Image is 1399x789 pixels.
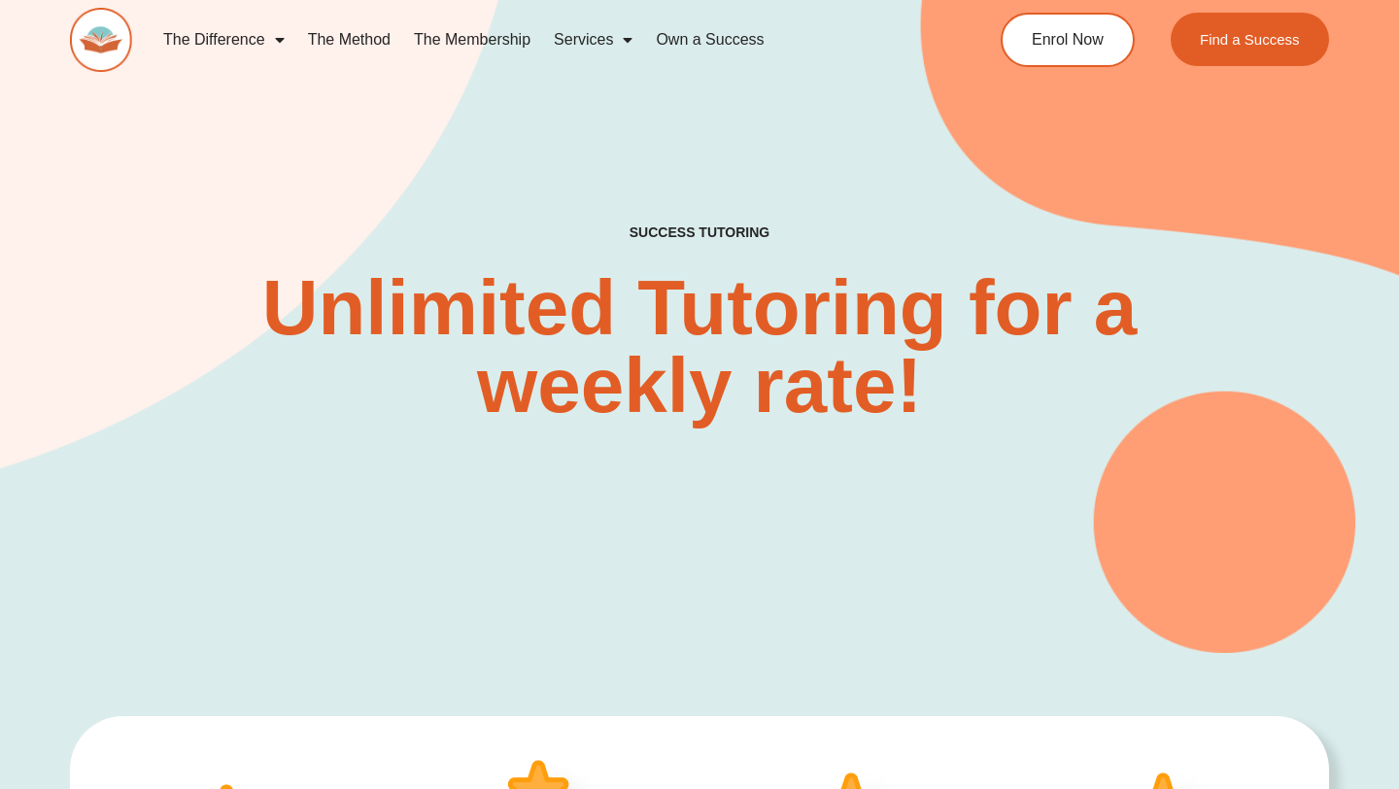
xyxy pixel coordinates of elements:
[1200,32,1300,47] span: Find a Success
[152,17,296,62] a: The Difference
[152,269,1247,425] h2: Unlimited Tutoring for a weekly rate!
[1171,13,1329,66] a: Find a Success
[1032,32,1104,48] span: Enrol Now
[296,17,402,62] a: The Method
[513,224,886,241] h4: SUCCESS TUTORING​
[152,17,929,62] nav: Menu
[542,17,644,62] a: Services
[1001,13,1135,67] a: Enrol Now
[644,17,775,62] a: Own a Success
[402,17,542,62] a: The Membership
